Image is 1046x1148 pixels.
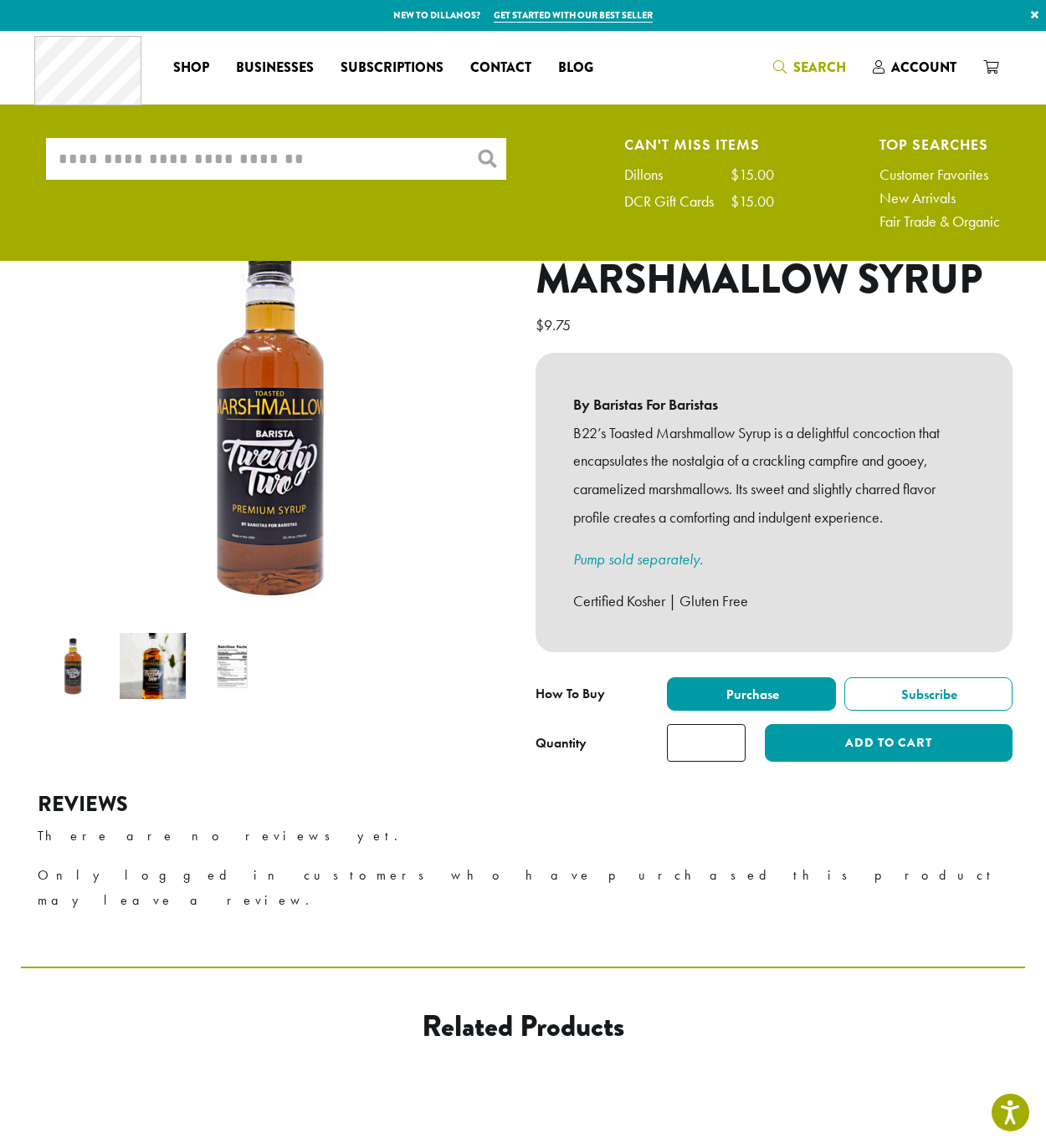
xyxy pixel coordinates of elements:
p: Certified Kosher | Gluten Free [573,587,975,615]
span: Account [891,58,956,77]
span: Contact [470,58,531,79]
div: $15.00 [731,167,774,182]
a: Customer Favorites [879,167,1000,182]
div: Dillons [624,167,679,182]
a: Shop [160,54,223,81]
span: How To Buy [536,685,605,702]
a: Fair Trade & Organic [879,214,1000,229]
b: By Baristas For Baristas [573,390,975,419]
span: $ [536,315,544,334]
p: B22’s Toasted Marshmallow Syrup is a delightful concoction that encapsulates the nostalgia of a c... [573,419,975,532]
input: Product quantity [667,724,746,762]
p: There are no reviews yet. [38,824,1008,849]
bdi: 9.75 [536,315,575,334]
img: Barista 22 Marshmallow Syrup - Image 3 [199,633,265,699]
h1: Barista 22 Marshmallow Syrup [536,208,1013,304]
span: Purchase [724,686,779,703]
h2: Related products [156,1008,890,1044]
a: Pump sold separately. [573,549,703,569]
h2: Reviews [38,792,1008,817]
a: Get started with our best seller [494,8,653,23]
a: New Arrivals [879,191,1000,206]
p: Only logged in customers who have purchased this product may leave a review. [38,863,1008,913]
div: Quantity [536,733,587,753]
span: Subscriptions [341,58,444,79]
div: $15.00 [731,194,774,209]
span: Search [793,58,846,77]
span: Blog [558,58,593,79]
a: Search [760,54,859,81]
div: DCR Gift Cards [624,194,731,209]
img: Barista 22 Marshmallow Syrup - Image 2 [120,633,186,699]
h4: Can't Miss Items [624,138,774,151]
button: Add to cart [765,724,1013,762]
h4: Top Searches [879,138,1000,151]
span: Shop [173,58,209,79]
img: Barista 22 Marshmallow Syrup [40,633,106,699]
span: Subscribe [899,686,957,703]
span: Businesses [236,58,314,79]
